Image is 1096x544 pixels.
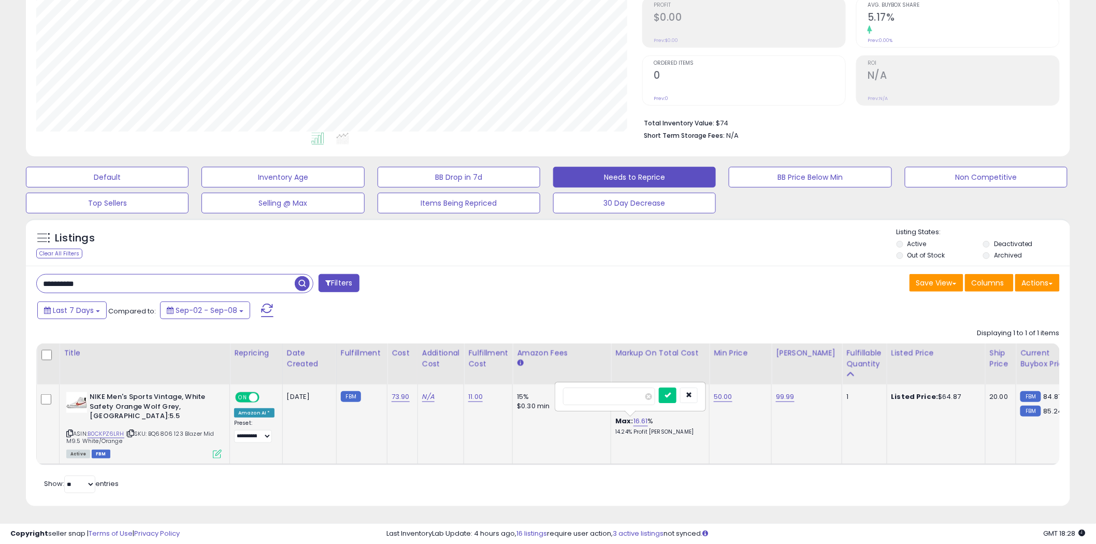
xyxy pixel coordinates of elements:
label: Deactivated [994,239,1033,248]
small: Amazon Fees. [517,359,523,368]
a: Privacy Policy [134,528,180,538]
div: 15% [517,392,603,402]
div: Displaying 1 to 1 of 1 items [977,328,1060,338]
div: Listed Price [891,348,981,359]
span: Ordered Items [654,61,845,66]
button: BB Price Below Min [729,167,891,188]
h2: N/A [868,69,1059,83]
a: 11.00 [468,392,483,402]
small: FBM [1020,406,1041,417]
a: 16.61 [633,416,648,426]
span: 84.87 [1044,392,1062,402]
p: 14.24% Profit [PERSON_NAME] [615,428,701,436]
div: Amazon Fees [517,348,607,359]
b: Total Inventory Value: [644,119,714,127]
button: Top Sellers [26,193,189,213]
a: 3 active listings [613,528,664,538]
b: NIKE Men's Sports Vintage, White Safety Orange Wolf Grey, [GEOGRAPHIC_DATA]:5.5 [90,392,215,424]
button: Actions [1015,274,1060,292]
div: Min Price [714,348,767,359]
div: $0.30 min [517,402,603,411]
span: 2025-09-16 18:28 GMT [1044,528,1086,538]
button: Items Being Repriced [378,193,540,213]
div: Additional Cost [422,348,460,369]
label: Out of Stock [907,251,945,260]
button: Last 7 Days [37,302,107,319]
div: 20.00 [990,392,1008,402]
div: [DATE] [287,392,328,402]
button: 30 Day Decrease [553,193,716,213]
div: Cost [392,348,413,359]
div: Ship Price [990,348,1012,369]
label: Archived [994,251,1022,260]
a: N/A [422,392,435,402]
span: Show: entries [44,479,119,489]
span: ROI [868,61,1059,66]
a: 99.99 [776,392,795,402]
button: Inventory Age [201,167,364,188]
span: Profit [654,3,845,8]
b: Max: [615,416,633,426]
img: 31cjOafcCDL._SL40_.jpg [66,392,87,413]
li: $74 [644,116,1052,128]
small: Prev: 0 [654,95,668,102]
button: Sep-02 - Sep-08 [160,302,250,319]
span: Avg. Buybox Share [868,3,1059,8]
small: Prev: N/A [868,95,888,102]
button: Columns [965,274,1014,292]
div: 1 [846,392,878,402]
div: Fulfillment Cost [468,348,508,369]
span: Last 7 Days [53,305,94,316]
div: Date Created [287,348,332,369]
a: 50.00 [714,392,732,402]
h5: Listings [55,231,95,246]
div: ASIN: [66,392,222,457]
th: The percentage added to the cost of goods (COGS) that forms the calculator for Min & Max prices. [611,343,710,384]
button: Save View [910,274,963,292]
button: BB Drop in 7d [378,167,540,188]
div: Fulfillment [341,348,383,359]
div: Title [64,348,225,359]
div: Clear All Filters [36,249,82,259]
button: Selling @ Max [201,193,364,213]
label: Active [907,239,927,248]
a: 16 listings [517,528,547,538]
button: Non Competitive [905,167,1068,188]
span: N/A [726,131,739,140]
div: $64.87 [891,392,977,402]
div: Markup on Total Cost [615,348,705,359]
a: Terms of Use [89,528,133,538]
div: [PERSON_NAME] [776,348,838,359]
span: | SKU: BQ6806 123 Blazer Mid M9.5 White/Orange [66,430,214,445]
span: All listings currently available for purchase on Amazon [66,450,90,459]
div: % [615,417,701,436]
div: Fulfillable Quantity [846,348,882,369]
small: FBM [1020,391,1041,402]
div: Repricing [234,348,278,359]
div: seller snap | | [10,529,180,539]
div: Preset: [234,420,275,443]
b: Listed Price: [891,392,939,402]
button: Default [26,167,189,188]
small: Prev: $0.00 [654,37,678,44]
strong: Copyright [10,528,48,538]
small: Prev: 0.00% [868,37,892,44]
a: 73.90 [392,392,410,402]
button: Filters [319,274,359,292]
div: Last InventoryLab Update: 4 hours ago, require user action, not synced. [387,529,1086,539]
a: B0CKPZ6LRH [88,430,124,438]
span: OFF [258,393,275,402]
button: Needs to Reprice [553,167,716,188]
small: FBM [341,391,361,402]
b: Short Term Storage Fees: [644,131,725,140]
span: Compared to: [108,306,156,316]
h2: 0 [654,69,845,83]
span: Columns [972,278,1004,288]
h2: 5.17% [868,11,1059,25]
span: FBM [92,450,110,459]
span: ON [236,393,249,402]
span: 85.24 [1044,406,1063,416]
div: Amazon AI * [234,408,275,418]
h2: $0.00 [654,11,845,25]
div: Current Buybox Price [1020,348,1074,369]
